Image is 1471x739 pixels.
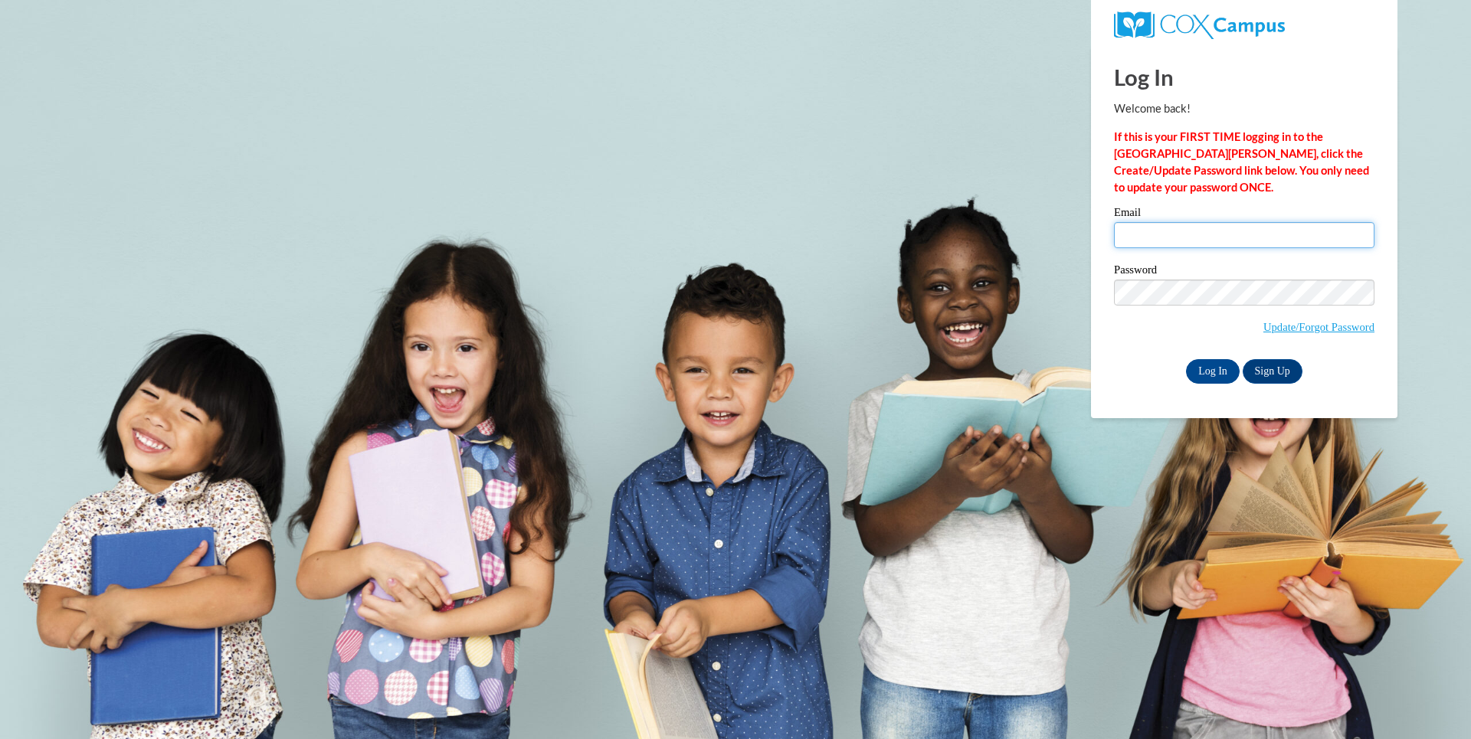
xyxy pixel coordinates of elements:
img: COX Campus [1114,11,1285,39]
label: Email [1114,207,1374,222]
a: COX Campus [1114,18,1285,31]
p: Welcome back! [1114,100,1374,117]
strong: If this is your FIRST TIME logging in to the [GEOGRAPHIC_DATA][PERSON_NAME], click the Create/Upd... [1114,130,1369,194]
input: Log In [1186,359,1240,384]
a: Update/Forgot Password [1263,321,1374,333]
label: Password [1114,264,1374,280]
a: Sign Up [1243,359,1302,384]
h1: Log In [1114,61,1374,93]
